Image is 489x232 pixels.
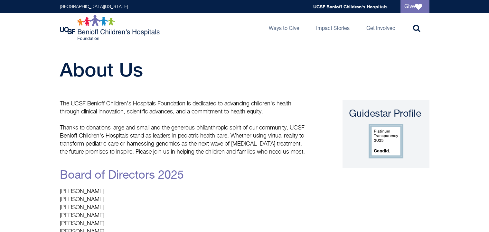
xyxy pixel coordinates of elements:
[60,58,143,81] span: About Us
[60,100,308,116] p: The UCSF Benioff Children's Hospitals Foundation is dedicated to advancing children's health thro...
[311,13,355,42] a: Impact Stories
[60,170,184,181] a: Board of Directors 2025
[349,108,423,120] div: Guidestar Profile
[264,13,305,42] a: Ways to Give
[361,13,400,42] a: Get Involved
[313,4,388,9] a: UCSF Benioff Children's Hospitals
[369,124,403,158] img: Guidestar Profile logo
[60,124,308,156] p: Thanks to donations large and small and the generous philanthropic spirit of our community, UCSF ...
[60,4,128,9] a: [GEOGRAPHIC_DATA][US_STATE]
[60,15,161,40] img: Logo for UCSF Benioff Children's Hospitals Foundation
[400,0,429,13] a: Give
